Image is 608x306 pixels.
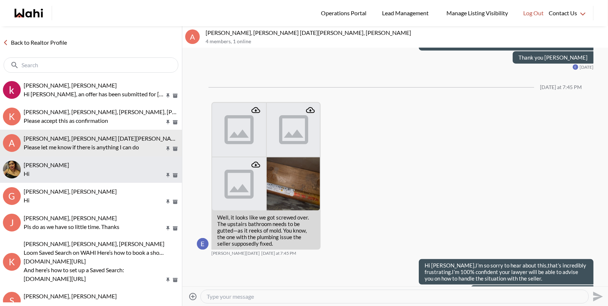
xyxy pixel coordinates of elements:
[207,293,583,300] textarea: Type your message
[171,199,179,205] button: Archive
[24,248,164,257] p: Loom Saved Search on WAHI Here’s how to book a showing:
[3,134,21,152] div: A
[444,8,510,18] span: Manage Listing Visibility
[165,225,171,231] button: Pin
[3,187,21,205] div: G
[24,108,212,115] span: [PERSON_NAME], [PERSON_NAME], [PERSON_NAME], [PERSON_NAME]
[3,161,21,178] img: P
[24,82,117,89] span: [PERSON_NAME], [PERSON_NAME]
[197,238,208,250] img: E
[267,103,321,157] img: 0EA57437-109C-436D-9EE8-AE0BEF2032AB.jpg
[24,143,164,152] p: Please let me know if there is anything I can do
[24,188,117,195] span: [PERSON_NAME], [PERSON_NAME]
[24,257,164,266] p: [DOMAIN_NAME][URL]
[211,250,260,256] span: [PERSON_NAME][DATE]
[24,214,117,221] span: [PERSON_NAME], [PERSON_NAME]
[321,8,369,18] span: Operations Portal
[185,29,200,44] div: A
[212,157,266,211] img: 0A45C2E4-B9CE-46D8-A66E-407E3EF8506C.jpg
[171,225,179,231] button: Archive
[3,214,21,231] div: J
[24,135,229,142] span: [PERSON_NAME], [PERSON_NAME] [DATE][PERSON_NAME], [PERSON_NAME]
[24,169,164,178] p: Hi
[306,106,315,114] a: Attachment
[171,119,179,125] button: Archive
[24,266,164,274] p: And here’s how to set up a Saved Search:
[24,161,69,168] span: [PERSON_NAME]
[523,8,544,18] span: Log Out
[24,116,164,125] p: Please accept this as confirmation
[3,108,21,125] div: K
[24,240,164,247] span: [PERSON_NAME], [PERSON_NAME], [PERSON_NAME]
[251,160,260,169] a: Attachment
[24,222,164,231] p: Pls do as we have so little time. Thanks
[24,196,164,205] p: Hi
[171,146,179,152] button: Archive
[206,39,605,45] p: 4 members , 1 online
[21,61,162,69] input: Search
[261,250,296,256] time: 2025-09-22T23:45:42.033Z
[24,293,117,299] span: [PERSON_NAME], [PERSON_NAME]
[580,64,593,70] time: 2025-09-11T21:30:47.485Z
[24,274,164,283] p: [DOMAIN_NAME][URL]
[3,81,21,99] img: k
[171,277,179,283] button: Archive
[206,29,605,36] p: [PERSON_NAME], [PERSON_NAME] [DATE][PERSON_NAME], [PERSON_NAME]
[518,54,588,61] p: Thank you [PERSON_NAME]
[197,238,208,250] div: Esma Dano
[171,172,179,178] button: Archive
[3,253,21,271] div: K
[212,157,266,211] button: Attachment
[212,103,266,157] img: 58AD3A8C-4B14-48FB-BB1F-A420E5C17EBC.jpg
[212,103,266,157] button: Attachment
[3,81,21,99] div: khalid Alvi, Behnam
[165,199,171,205] button: Pin
[165,277,171,283] button: Pin
[3,161,21,178] div: Puja Mandal, Behnam
[15,9,43,17] a: Wahi homepage
[165,172,171,178] button: Pin
[165,119,171,125] button: Pin
[382,8,431,18] span: Lead Management
[267,157,321,211] img: 22AD14AA-AFFF-40FB-A0F8-0E5FF14CEEBF.png
[573,64,578,70] div: Esma Dano
[589,288,605,305] button: Send
[425,262,588,282] p: Hi [PERSON_NAME],I’m so sorry to hear about this,that’s incredibly frustrating.I’m 100% confident...
[540,84,582,90] div: [DATE] at 7:45 PM
[217,214,315,247] p: Well, it looks like we got screwed over. The upstairs bathroom needs to be gutted—as it reeks of ...
[171,93,179,99] button: Archive
[573,64,578,70] img: E
[165,93,171,99] button: Pin
[165,146,171,152] button: Pin
[251,106,260,114] a: Attachment
[24,90,164,98] p: Hi [PERSON_NAME], an offer has been submitted for [STREET_ADDRESS]. If you’re still interested in...
[267,103,321,157] button: Attachment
